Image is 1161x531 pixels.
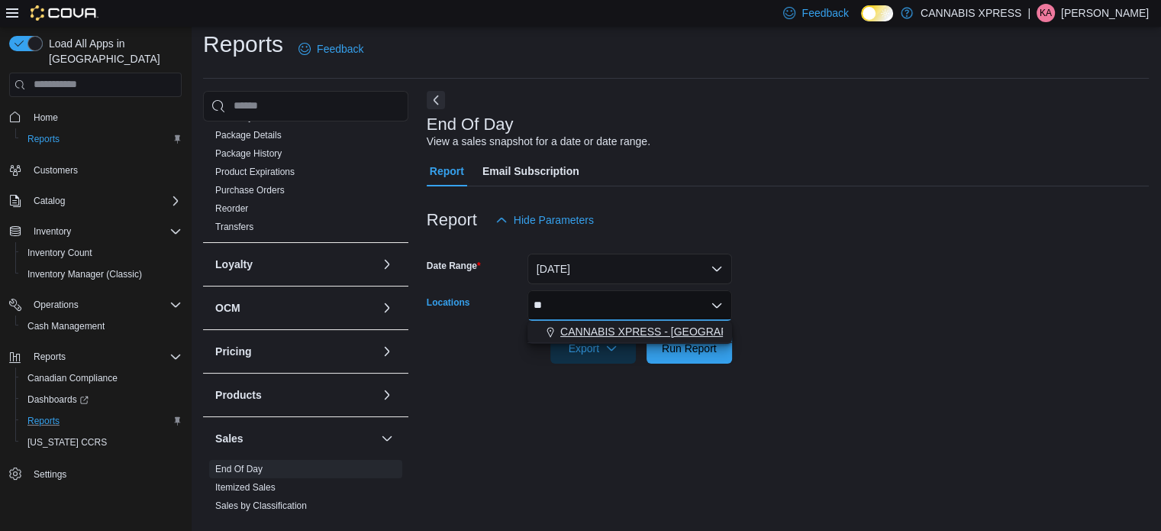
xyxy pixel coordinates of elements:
div: Inventory [203,16,408,242]
span: Report [430,156,464,186]
span: Purchase Orders [215,184,285,196]
h3: OCM [215,300,240,316]
button: Pricing [378,342,396,361]
label: Locations [427,296,470,309]
span: Transfers [215,221,253,233]
h3: End Of Day [427,115,514,134]
button: Reports [15,410,188,432]
span: Load All Apps in [GEOGRAPHIC_DATA] [43,36,182,66]
div: Choose from the following options [527,321,732,343]
a: Reports [21,130,66,148]
div: View a sales snapshot for a date or date range. [427,134,650,150]
span: Cash Management [27,320,105,332]
a: Reports [21,412,66,430]
span: Package Details [215,129,282,141]
button: Inventory Count [15,242,188,264]
a: Package History [215,148,282,159]
span: Inventory [27,222,182,241]
span: Hide Parameters [514,212,594,228]
a: Customers [27,161,84,180]
div: Kaylea Anderson-Masson [1037,4,1055,22]
span: Settings [34,468,66,481]
button: Catalog [27,192,71,210]
a: Itemized Sales [215,482,276,493]
span: Sales by Classification [215,500,307,512]
span: Catalog [34,195,65,207]
a: Purchase Orders [215,185,285,196]
a: Sales by Classification [215,500,307,511]
button: Reports [27,348,72,366]
span: Customers [34,164,78,176]
span: Operations [27,296,182,314]
h3: Products [215,387,262,403]
button: Inventory Manager (Classic) [15,264,188,285]
button: [US_STATE] CCRS [15,432,188,453]
button: Export [550,333,636,364]
button: Settings [3,462,188,484]
span: Dark Mode [861,21,862,22]
a: Cash Management [21,317,111,335]
span: Catalog [27,192,182,210]
button: Customers [3,159,188,181]
a: Dashboards [15,389,188,410]
span: Itemized Sales [215,481,276,494]
a: Sales by Day [215,519,269,529]
nav: Complex example [9,100,182,525]
span: Export [560,333,627,364]
span: Reports [27,415,60,427]
button: Run Report [647,333,732,364]
button: Operations [3,294,188,316]
button: [DATE] [527,254,732,284]
button: Inventory [27,222,77,241]
button: Sales [215,431,375,446]
button: OCM [378,299,396,317]
a: Reorder [215,203,248,214]
a: Package Details [215,130,282,141]
button: Catalog [3,190,188,212]
input: Dark Mode [861,5,893,21]
a: Inventory Count [21,244,98,262]
h1: Reports [203,29,283,60]
span: Home [34,112,58,124]
span: Operations [34,299,79,311]
span: Inventory [34,225,71,238]
a: Dashboards [21,390,95,409]
span: Customers [27,160,182,180]
span: Canadian Compliance [21,369,182,387]
span: Email Subscription [482,156,579,186]
span: Washington CCRS [21,433,182,452]
a: Product Expirations [215,167,295,177]
span: Inventory Manager (Classic) [27,268,142,280]
h3: Sales [215,431,243,446]
span: Cash Management [21,317,182,335]
span: Package History [215,147,282,160]
span: End Of Day [215,463,263,475]
span: Inventory Manager (Classic) [21,265,182,283]
span: CANNABIS XPRESS - [GEOGRAPHIC_DATA][PERSON_NAME] ([GEOGRAPHIC_DATA]) [560,324,992,339]
button: Products [215,387,375,403]
span: KA [1040,4,1052,22]
a: Inventory Manager (Classic) [21,265,148,283]
button: Inventory [3,221,188,242]
button: Sales [378,429,396,448]
span: Reorder [215,202,248,215]
button: Pricing [215,344,375,359]
a: End Of Day [215,464,263,474]
button: Close list of options [711,299,723,312]
a: Inventory Transactions [215,112,308,122]
span: Inventory Count [21,244,182,262]
p: [PERSON_NAME] [1061,4,1149,22]
button: Operations [27,296,85,314]
button: CANNABIS XPRESS - [GEOGRAPHIC_DATA][PERSON_NAME] ([GEOGRAPHIC_DATA]) [527,321,732,343]
button: Home [3,106,188,128]
a: [US_STATE] CCRS [21,433,113,452]
span: Reports [27,133,60,145]
button: Hide Parameters [489,205,600,235]
h3: Report [427,211,477,229]
p: | [1027,4,1030,22]
span: Sales by Day [215,518,269,530]
img: Cova [31,5,98,21]
span: Feedback [317,41,363,57]
span: Product Expirations [215,166,295,178]
button: Products [378,386,396,404]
